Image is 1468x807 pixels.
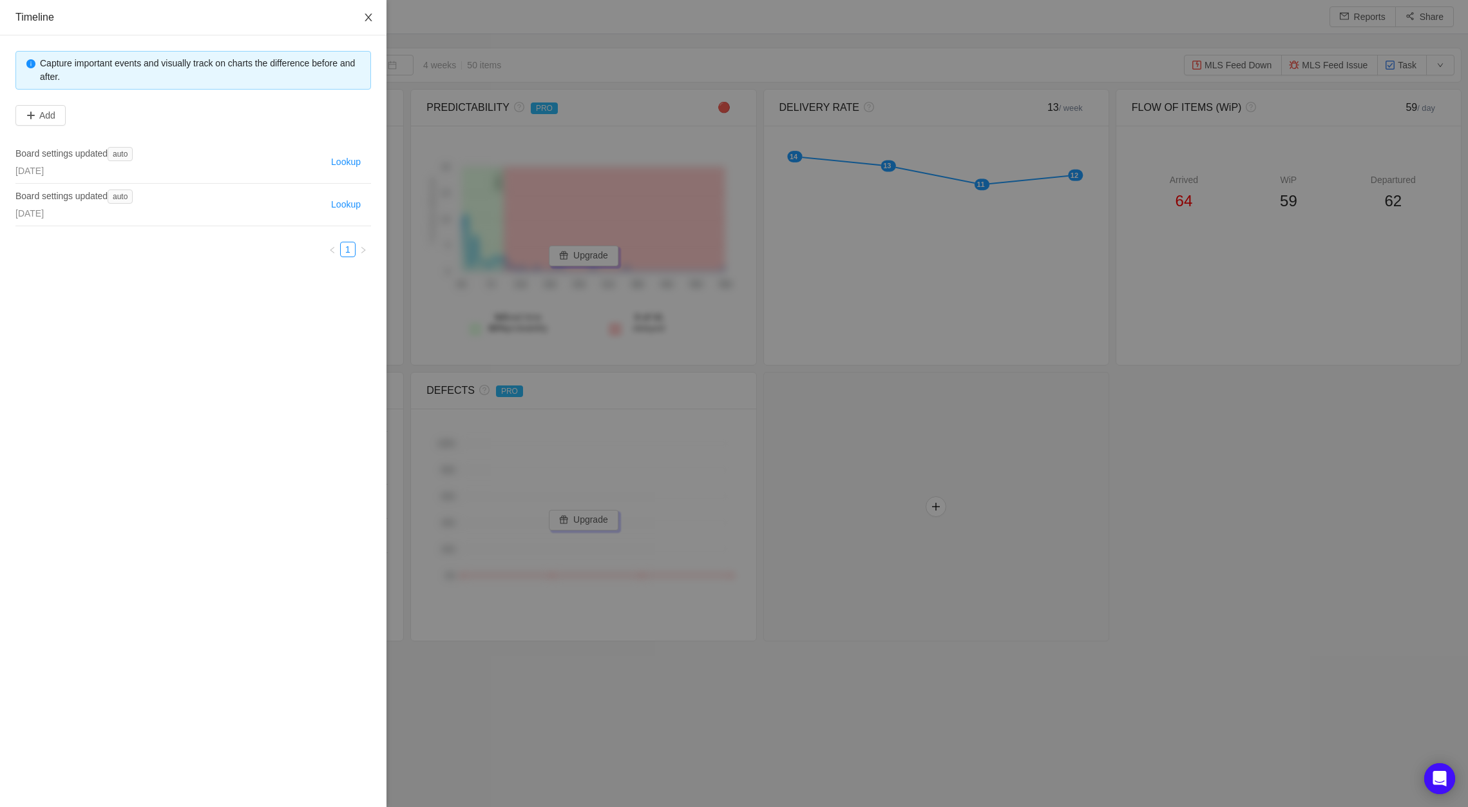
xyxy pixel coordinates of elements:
[15,148,108,159] span: Board settings updated
[40,58,355,82] span: Capture important events and visually track on charts the difference before and after.
[15,10,371,24] div: Timeline
[329,246,336,254] i: icon: left
[326,197,366,213] button: Lookup
[15,191,108,201] span: Board settings updated
[340,242,356,257] li: 1
[325,242,340,257] li: Previous Page
[356,242,371,257] li: Next Page
[341,242,355,257] a: 1
[363,12,374,23] i: icon: close
[15,164,295,178] div: [DATE]
[15,206,295,220] div: [DATE]
[108,190,133,204] span: auto
[108,147,133,161] span: auto
[26,59,35,68] i: icon: info-circle
[15,105,66,126] button: Add
[326,155,366,170] button: Lookup
[1424,763,1455,794] div: Open Intercom Messenger
[359,246,367,254] i: icon: right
